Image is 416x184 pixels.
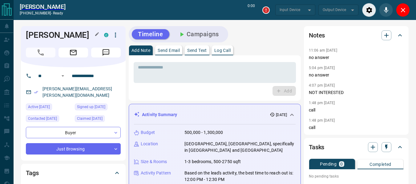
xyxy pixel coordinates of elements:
div: Buyer [26,127,121,138]
p: 500,000 - 1,300,000 [184,129,223,136]
div: Close [396,3,410,17]
p: No pending tasks [309,172,404,181]
p: Completed [370,162,391,166]
p: 11:06 am [DATE] [309,48,337,53]
p: 1:48 pm [DATE] [309,101,335,105]
a: [PERSON_NAME] [20,3,66,10]
div: Audio Settings [362,3,376,17]
p: Add Note [131,48,150,53]
p: Based on the lead's activity, the best time to reach out is: 12:00 PM - 12:30 PM [184,170,296,183]
h2: Tags [26,168,38,178]
p: 0:00 [248,3,255,17]
div: Fri Aug 08 2025 [26,104,72,112]
p: Activity Summary [142,112,177,118]
div: Mute [379,3,393,17]
span: ready [53,11,63,15]
p: 1:48 pm [DATE] [309,118,335,123]
span: Claimed [DATE] [77,115,103,122]
div: Sat Aug 09 2025 [26,115,72,124]
span: Active [DATE] [28,104,50,110]
div: Activity Summary[DATE] [134,109,296,120]
p: 0 [340,162,343,166]
div: Sun Mar 04 2018 [75,104,121,112]
span: Contacted [DATE] [28,115,57,122]
p: Location [141,141,158,147]
p: Send Email [158,48,180,53]
div: Notes [309,28,404,43]
p: Size & Rooms [141,159,167,165]
button: Open [59,72,67,80]
p: 1-3 bedrooms, 500-2750 sqft [184,159,241,165]
p: NOT INTERESTED [309,89,404,96]
p: [GEOGRAPHIC_DATA], [GEOGRAPHIC_DATA], specifically in [GEOGRAPHIC_DATA] and [GEOGRAPHIC_DATA] [184,141,296,154]
p: no answer [309,54,404,61]
p: call [309,124,404,131]
p: Send Text [187,48,207,53]
div: Tasks [309,140,404,155]
div: Tue May 06 2025 [75,115,121,124]
h2: Notes [309,30,325,40]
p: 5:04 pm [DATE] [309,66,335,70]
button: Timeline [132,29,169,39]
span: Email [59,48,88,57]
a: [PERSON_NAME][EMAIL_ADDRESS][PERSON_NAME][DOMAIN_NAME] [42,86,112,98]
p: 4:07 pm [DATE] [309,83,335,88]
div: Tags [26,166,121,180]
span: Message [91,48,121,57]
p: Log Call [214,48,231,53]
p: no answer [309,72,404,78]
h1: [PERSON_NAME] [26,30,95,40]
div: Just Browsing [26,143,121,155]
p: Budget [141,129,155,136]
p: call [309,107,404,113]
span: Call [26,48,55,57]
p: Pending [320,162,337,166]
button: Campaigns [172,29,225,39]
span: Signed up [DATE] [77,104,105,110]
p: Activity Pattern [141,170,171,176]
p: [PHONE_NUMBER] - [20,10,66,16]
p: [DATE] [276,112,287,118]
svg: Email Verified [34,90,38,94]
div: condos.ca [104,33,108,37]
h2: Tasks [309,142,324,152]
